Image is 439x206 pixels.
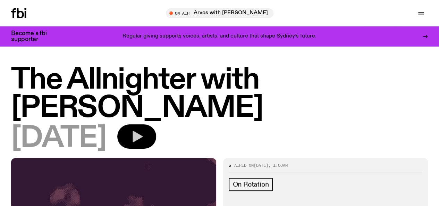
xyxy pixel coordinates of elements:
h1: The Allnighter with [PERSON_NAME] [11,66,428,122]
span: [DATE] [254,163,268,168]
a: On Rotation [229,178,273,191]
span: [DATE] [11,124,106,153]
h3: Become a fbi supporter [11,31,56,42]
span: On Rotation [233,181,269,188]
span: , 1:00am [268,163,288,168]
p: Regular giving supports voices, artists, and culture that shape Sydney’s future. [123,33,316,40]
button: On AirArvos with [PERSON_NAME] [166,8,273,18]
span: Aired on [234,163,254,168]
